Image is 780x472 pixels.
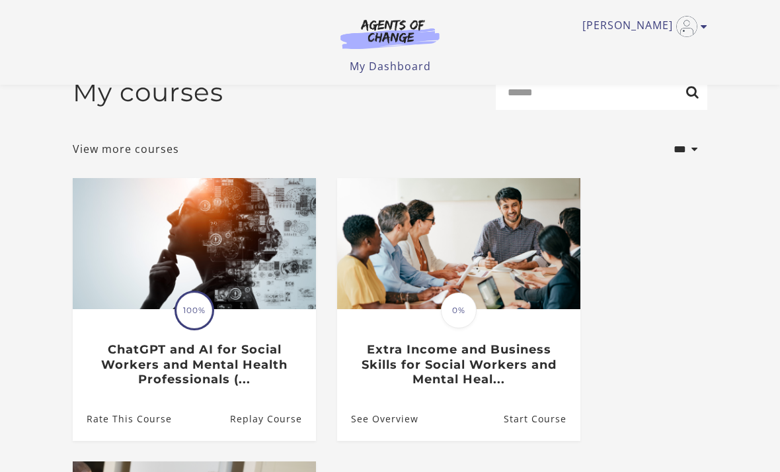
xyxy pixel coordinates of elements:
span: 0% [441,293,477,328]
h2: My courses [73,77,223,108]
h3: ChatGPT and AI for Social Workers and Mental Health Professionals (... [87,342,301,387]
a: My Dashboard [350,59,431,73]
a: View more courses [73,141,179,157]
a: ChatGPT and AI for Social Workers and Mental Health Professionals (...: Resume Course [230,397,316,440]
a: Extra Income and Business Skills for Social Workers and Mental Heal...: See Overview [337,397,418,440]
a: Toggle menu [582,16,701,37]
a: ChatGPT and AI for Social Workers and Mental Health Professionals (...: Rate This Course [73,397,172,440]
a: Extra Income and Business Skills for Social Workers and Mental Heal...: Resume Course [504,397,580,440]
span: 100% [176,293,212,328]
img: Agents of Change Logo [327,19,453,49]
h3: Extra Income and Business Skills for Social Workers and Mental Heal... [351,342,566,387]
